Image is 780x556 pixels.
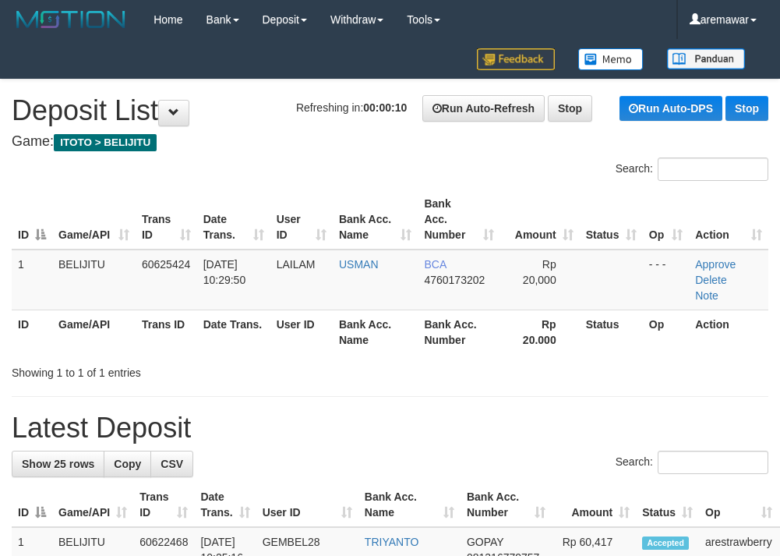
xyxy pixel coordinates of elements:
div: Showing 1 to 1 of 1 entries [12,359,313,381]
a: Copy [104,451,151,477]
a: Run Auto-DPS [619,96,722,121]
th: Bank Acc. Number: activate to sort column ascending [418,189,499,250]
span: [DATE] 10:29:50 [203,258,246,286]
th: Amount: activate to sort column ascending [552,483,636,527]
th: Date Trans.: activate to sort column ascending [194,483,256,527]
th: Trans ID [136,310,197,354]
a: Stop [725,96,768,121]
a: TRIYANTO [365,536,419,548]
th: Action [689,310,768,354]
span: Copy [114,458,141,470]
th: Trans ID: activate to sort column ascending [136,189,197,250]
a: Stop [548,95,592,122]
span: Accepted [642,537,689,550]
td: BELIJITU [52,250,136,310]
h4: Game: [12,134,768,150]
input: Search: [658,158,768,181]
th: Game/API: activate to sort column ascending [52,483,133,527]
img: panduan.png [667,48,745,69]
a: Delete [695,274,726,286]
th: Game/API: activate to sort column ascending [52,189,136,250]
span: Show 25 rows [22,458,94,470]
th: Status: activate to sort column ascending [636,483,699,527]
th: Game/API [52,310,136,354]
td: - - - [643,250,689,310]
th: Action: activate to sort column ascending [689,189,768,250]
span: Copy 4760173202 to clipboard [424,274,485,286]
td: 1 [12,250,52,310]
span: BCA [424,258,446,271]
a: USMAN [339,258,379,271]
span: Refreshing in: [296,101,407,114]
strong: 00:00:10 [363,101,407,114]
th: ID [12,310,52,354]
img: MOTION_logo.png [12,8,130,31]
th: Amount: activate to sort column ascending [500,189,580,250]
a: CSV [150,451,193,477]
th: Op: activate to sort column ascending [643,189,689,250]
span: LAILAM [277,258,316,271]
span: ITOTO > BELIJITU [54,134,157,151]
img: Button%20Memo.svg [578,48,644,70]
input: Search: [658,451,768,474]
th: Date Trans.: activate to sort column ascending [197,189,270,250]
img: Feedback.jpg [477,48,555,70]
th: Rp 20.000 [500,310,580,354]
span: Rp 20,000 [523,258,556,286]
a: Run Auto-Refresh [422,95,545,122]
a: Approve [695,258,736,271]
h1: Deposit List [12,95,768,126]
th: User ID: activate to sort column ascending [256,483,358,527]
th: Status [580,310,643,354]
th: Date Trans. [197,310,270,354]
th: User ID [270,310,333,354]
th: Op: activate to sort column ascending [699,483,778,527]
th: Trans ID: activate to sort column ascending [133,483,194,527]
th: ID: activate to sort column descending [12,189,52,250]
a: Note [695,289,718,302]
span: CSV [161,458,183,470]
label: Search: [616,158,768,181]
th: Bank Acc. Name: activate to sort column ascending [333,189,418,250]
th: Bank Acc. Name [333,310,418,354]
h1: Latest Deposit [12,413,768,444]
th: ID: activate to sort column descending [12,483,52,527]
th: Bank Acc. Number: activate to sort column ascending [461,483,552,527]
th: Status: activate to sort column ascending [580,189,643,250]
th: Bank Acc. Number [418,310,499,354]
th: Op [643,310,689,354]
span: GOPAY [467,536,503,548]
span: 60625424 [142,258,190,271]
a: Show 25 rows [12,451,104,477]
th: User ID: activate to sort column ascending [270,189,333,250]
th: Bank Acc. Name: activate to sort column ascending [358,483,461,527]
label: Search: [616,451,768,474]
